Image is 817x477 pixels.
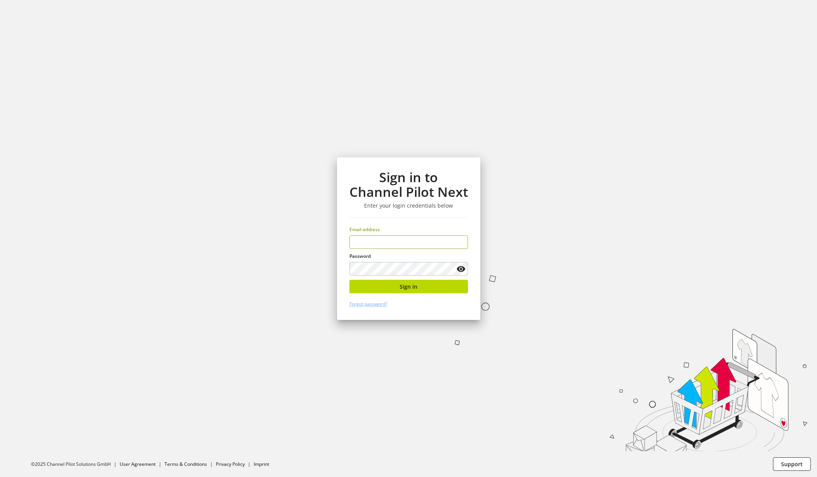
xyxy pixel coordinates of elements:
[349,202,468,209] h3: Enter your login credentials below
[120,461,156,467] a: User Agreement
[349,170,468,200] h1: Sign in to Channel Pilot Next
[400,282,417,291] span: Sign in
[31,461,120,468] li: ©2025 Channel Pilot Solutions GmbH
[349,226,380,233] span: Email address
[773,457,811,471] button: Support
[781,460,803,468] span: Support
[349,301,387,307] a: Forgot password?
[254,461,269,467] a: Imprint
[349,253,371,259] span: Password
[349,280,468,293] button: Sign in
[164,461,207,467] a: Terms & Conditions
[216,461,245,467] a: Privacy Policy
